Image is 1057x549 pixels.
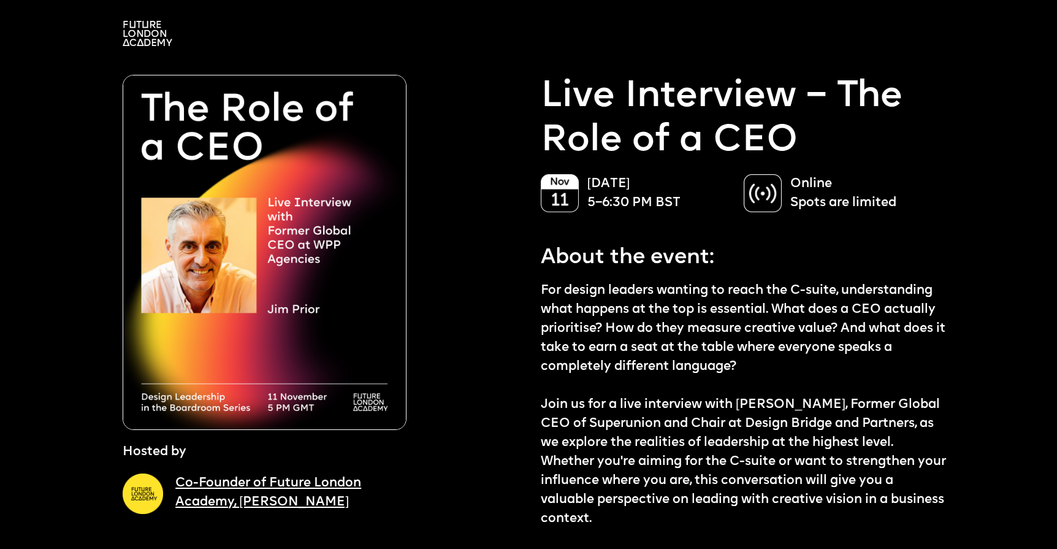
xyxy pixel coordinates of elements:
img: A logo saying in 3 lines: Future London Academy [123,21,172,46]
img: A yellow circle with Future London Academy logo [123,474,163,514]
p: [DATE] 5–6:30 PM BST [587,174,731,212]
p: About the event: [541,236,947,274]
p: Hosted by [123,442,186,461]
p: For design leaders wanting to reach the C-suite, understanding what happens at the top is essenti... [541,281,947,528]
p: Live Interview – The Role of a CEO [541,75,947,164]
p: Online Spots are limited [790,174,934,212]
a: Co-Founder of Future London Academy, [PERSON_NAME] [175,477,361,509]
